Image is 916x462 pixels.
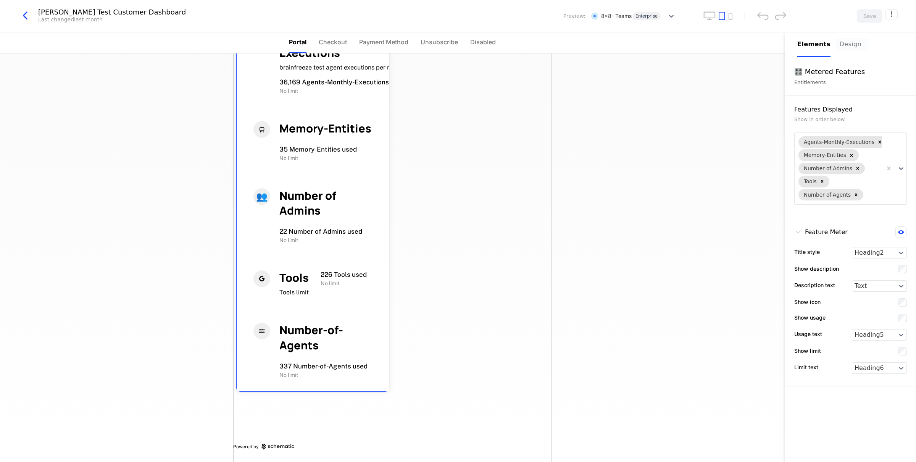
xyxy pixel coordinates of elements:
div: Number-of-AgentsRemove Number-of-Agents [798,188,864,201]
div: Number of Admins [801,163,853,173]
div: Remove Number-of-Agents [852,190,860,200]
button: Save [857,9,882,23]
span: Preview: [563,12,585,20]
div: Design [840,40,864,49]
span: No limit [321,280,339,286]
span: 22 Number of Admins used [279,228,362,235]
span: No limit [279,372,298,378]
button: mobile [728,13,732,20]
div: redo [775,12,786,20]
div: Remove Agents-Monthly-Executions [876,137,884,147]
div: Agents-Monthly-ExecutionsRemove Agents-Monthly-Executions [798,136,888,149]
div: Features Displayed [794,105,907,114]
label: Show usage [794,313,826,321]
div: Memory-EntitiesRemove Memory-Entities [798,149,860,162]
label: Title style [794,248,820,256]
span: Tools limit [279,289,309,296]
div: Number of AdminsRemove Number of Admins [798,162,866,175]
span: Unsubscribe [421,37,458,47]
div: Agents-Monthly-Executions [801,137,876,147]
label: Show icon [794,298,821,306]
div: 🎛️ Metered Features [794,66,907,77]
span: Agents-Monthly-Executions [279,30,373,60]
div: Memory-Entities [801,150,847,160]
div: [PERSON_NAME] Test Customer Dashboard [38,9,186,16]
span: 337 Number-of-Agents used [279,362,368,370]
span: 35 Memory-Entities used [279,145,357,153]
button: desktop [703,11,716,20]
span: Number of Admins [279,188,336,218]
a: Powered by [233,444,552,450]
i: google [253,270,270,287]
button: Select action [885,9,898,19]
span: No limit [279,155,298,161]
button: tablet [719,11,725,20]
div: Elements [797,40,831,49]
div: ToolsRemove Tools [798,175,830,188]
label: Show description [794,265,839,273]
i: waves [253,323,270,339]
div: Remove Tools [818,176,826,186]
label: Limit text [794,363,818,371]
div: Last changed last month [38,16,103,23]
span: 226 Tools used [321,271,367,278]
div: Number-of-Agents [801,190,852,200]
span: Portal [289,37,306,47]
i: board [253,121,270,138]
div: Feature Meter [794,226,848,238]
span: 36,169 Agents-Monthly-Executions used [279,78,405,86]
span: Number-of-Agents [279,322,343,352]
label: Usage text [794,330,822,338]
span: No limit [279,237,298,243]
label: Description text [794,281,835,289]
div: Entitlements [794,79,907,86]
span: 👥 [253,188,270,205]
span: Payment Method [359,37,408,47]
span: Checkout [319,37,347,47]
div: Remove Memory-Entities [847,150,856,160]
span: Powered by [233,444,258,450]
span: Tools [279,270,309,285]
label: Show limit [794,347,821,355]
span: No limit [279,88,298,94]
span: brainfreeze test agent executions per month [279,64,405,71]
div: Tools [801,176,818,186]
div: undo [757,12,769,20]
span: Disabled [470,37,496,47]
div: Choose Sub Page [797,32,904,57]
span: Memory-Entities [279,121,371,136]
div: Remove Number of Admins [853,163,862,173]
div: Show in order below [794,116,907,123]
